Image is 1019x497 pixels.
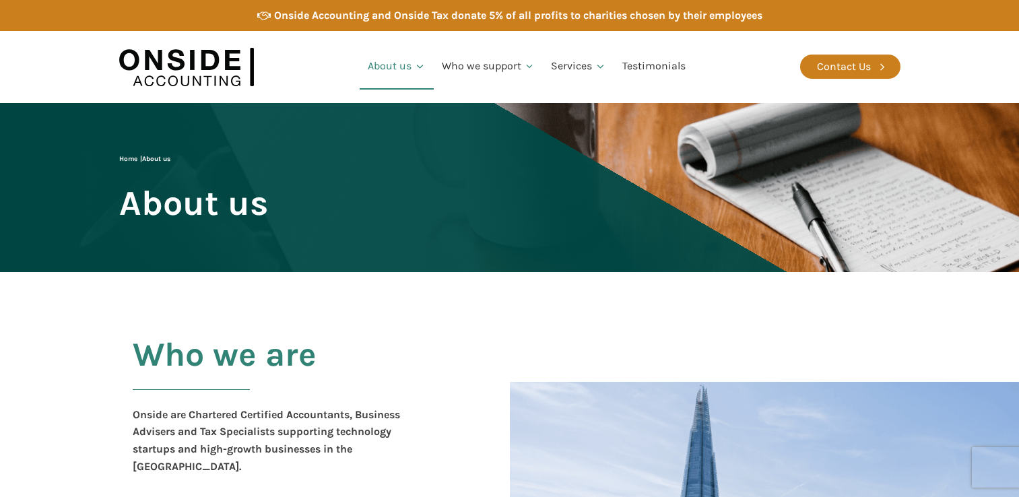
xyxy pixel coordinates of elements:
a: Services [543,44,614,90]
a: Testimonials [614,44,694,90]
a: About us [360,44,434,90]
span: | [119,155,170,163]
a: Contact Us [800,55,900,79]
h2: Who we are [133,336,317,406]
span: About us [142,155,170,163]
div: Onside Accounting and Onside Tax donate 5% of all profits to charities chosen by their employees [274,7,762,24]
a: Who we support [434,44,544,90]
span: About us [119,185,268,222]
a: Home [119,155,137,163]
img: Onside Accounting [119,41,254,93]
b: Onside are Chartered Certified Accountants, Business Advisers and Tax Specialists supporting tech... [133,408,400,473]
div: Contact Us [817,58,871,75]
